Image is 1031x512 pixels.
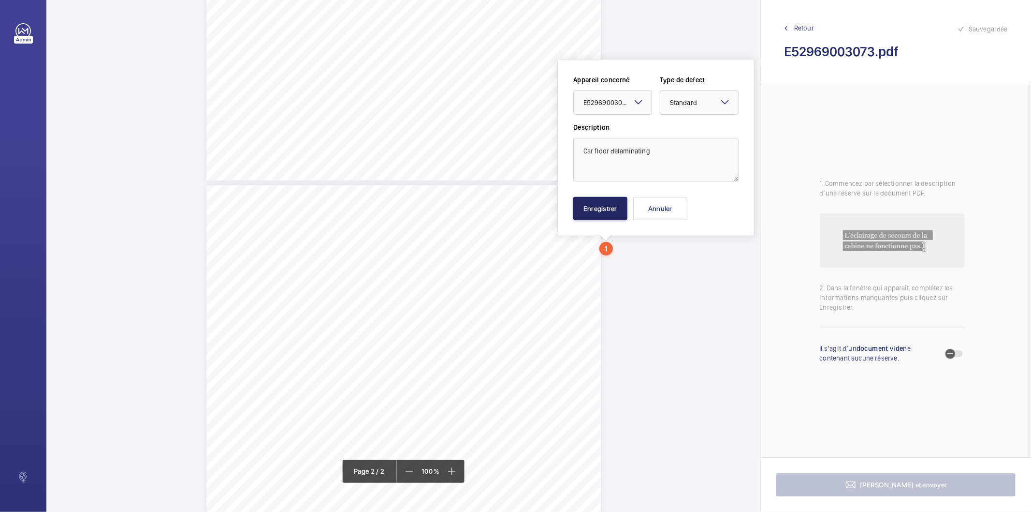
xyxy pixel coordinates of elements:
div: 1 [599,242,613,256]
a: Retour [784,23,1008,33]
button: Annuler [633,197,687,220]
p: 1. Commencez par sélectionner la description d’une réserve sur le document PDF. [820,179,965,198]
span: E52969003073 [583,98,630,107]
label: Type de defect [660,75,739,85]
span: TS [555,462,564,469]
div: Page 2 / 2 [342,460,396,483]
button: [PERSON_NAME] et envoyer [776,473,1016,497]
span: [PERSON_NAME] et envoyer [860,481,947,489]
span: Retour [794,23,814,33]
span: Q L/H [460,328,479,335]
label: Description [573,122,739,132]
span: TS [554,437,564,444]
span: TS [475,338,484,345]
strong: document vide [857,345,903,352]
img: audit-report-lines-placeholder.png [820,213,965,268]
button: Enregistrer [573,197,627,220]
p: Il s’agit d’un ne contenant aucune réserve. [820,344,941,363]
span: 100 % [418,468,443,475]
p: 2. Dans la fenêtre qui apparaît, complétez les informations manquantes puis cliquez sur Enregistrer. [820,283,965,312]
span: H [437,412,443,419]
label: Appareil concerné [573,75,652,85]
span: N [501,380,506,388]
div: Sauvegardée [957,23,1008,35]
h2: E52969003073.pdf [784,43,1008,60]
span: Standard [670,99,697,106]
